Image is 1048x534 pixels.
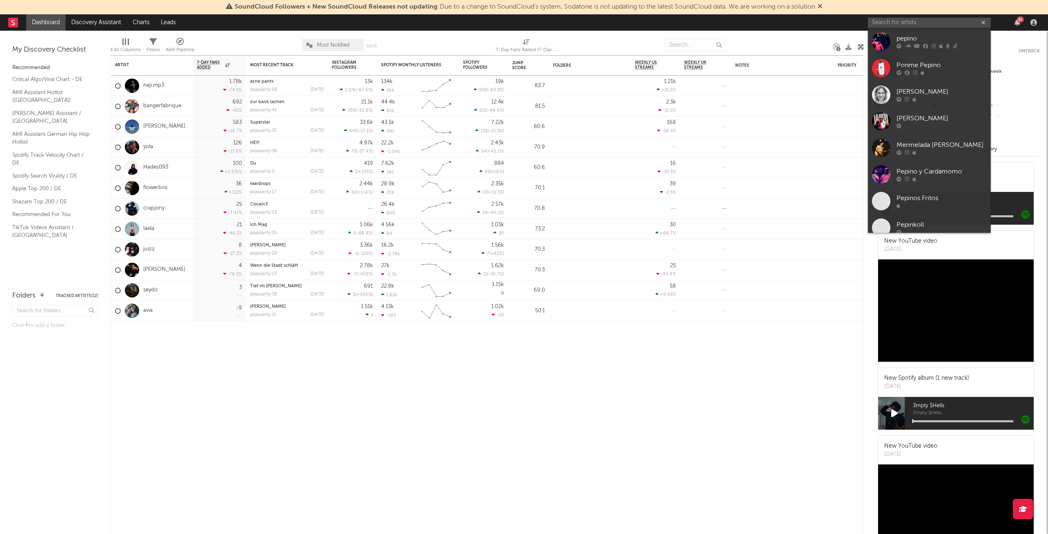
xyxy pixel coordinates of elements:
div: 44.4k [381,99,395,105]
svg: Chart title [418,260,455,280]
div: 583 [233,120,242,125]
a: Critical Algo/Viral Chart - DE [12,75,90,84]
div: [DATE] [310,190,324,194]
div: 30 [670,222,676,228]
a: Dashboard [26,14,65,31]
div: 22.8k [381,284,394,289]
div: 168 [667,120,676,125]
div: 126 [233,140,242,146]
button: Tracked Artists(12) [56,294,98,298]
div: Mermelada [PERSON_NAME] [897,140,987,150]
a: Ich Mag [250,223,267,227]
span: Weekly UK Streams [684,60,715,70]
div: -44.4 % [656,271,676,277]
a: Du [250,161,256,166]
div: pepino [897,34,987,44]
div: HEY! [250,141,324,145]
div: Spotify Monthly Listeners [381,63,443,68]
div: 22.2k [381,140,394,146]
span: 508 [479,88,487,92]
div: popularity: 41 [250,108,277,113]
div: New YouTube video [884,237,937,246]
svg: Chart title [418,280,455,301]
a: zur bank lachen [250,100,285,104]
svg: Chart title [418,76,455,96]
div: 2.44k [359,181,373,187]
svg: Chart title [418,137,455,158]
div: ( ) [476,149,504,154]
div: popularity: 29 [250,251,277,256]
div: popularity: 17 [250,190,276,194]
div: 1.51k [361,304,373,309]
div: Du [250,161,324,166]
div: 4 [239,263,242,268]
a: avia [143,307,153,314]
a: acne pants [250,79,273,84]
div: -- [985,111,1040,122]
div: Instagram Followers [332,60,361,70]
div: 1.78k [229,79,242,84]
div: 83.7 [512,81,545,91]
div: 25 [670,263,676,268]
svg: Chart title [418,117,455,137]
a: Leads [155,14,181,31]
svg: Chart title [418,158,455,178]
a: [PERSON_NAME] [143,123,185,130]
a: laela [143,225,154,232]
div: 1.62k [381,292,398,297]
div: [DATE] [310,231,324,235]
div: Graue Tage [250,304,324,309]
div: -- [985,100,1040,111]
span: -67.6 % [357,88,372,92]
div: popularity: 35 [250,128,277,133]
input: Search for folders... [12,305,98,317]
div: 19k [495,79,504,84]
div: Recommended [12,63,98,73]
a: Cocain3 [250,202,268,207]
div: 4.56k [381,222,395,228]
div: 70.1 [512,183,545,193]
div: 2.43k [491,140,504,146]
div: 100 [233,161,242,166]
div: ( ) [344,128,373,133]
div: 491 [381,128,394,134]
a: Spotify Track Velocity Chart / DE [12,151,90,167]
a: Pepinos Fritos [868,188,991,214]
div: 691 [364,284,373,289]
a: [PERSON_NAME] Assistant / [GEOGRAPHIC_DATA] [12,109,90,126]
div: ( ) [474,87,504,92]
a: Hades093 [143,164,168,171]
div: popularity: 35 [250,231,277,235]
div: -9 [236,305,242,311]
span: +42.1 % [488,149,503,154]
div: -7.41 % [224,210,242,215]
div: 2.57k [491,202,504,207]
span: 251 [479,108,486,113]
div: ( ) [475,128,504,133]
div: popularity: 23 [250,272,277,276]
span: 1 [355,170,357,174]
a: Pepino y Cardamomo [868,161,991,188]
div: 26.4k [381,202,395,207]
div: 12.4k [491,99,504,105]
div: 60.6 [512,163,545,173]
a: Wenn die Stadt schläft [250,264,298,268]
span: 445 [349,129,357,133]
div: Pepino y Cardamomo [897,167,987,177]
div: Spotify Followers [463,60,492,70]
a: TikTok Videos Assistant / [GEOGRAPHIC_DATA] [12,223,90,240]
span: 14 [482,211,487,215]
div: Artist [115,63,176,68]
div: 1.02k [491,304,504,309]
div: -1.04k [381,149,400,154]
a: [PERSON_NAME] [868,81,991,108]
span: 1.27k [345,88,356,92]
span: -450 % [358,272,372,277]
div: Edit Columns [111,35,140,59]
div: 1.62k [491,263,504,268]
input: Search... [664,39,726,51]
div: 27k [381,263,390,268]
div: 692 [233,99,242,105]
div: 2.35k [491,181,504,187]
div: 2.3k [666,99,676,105]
